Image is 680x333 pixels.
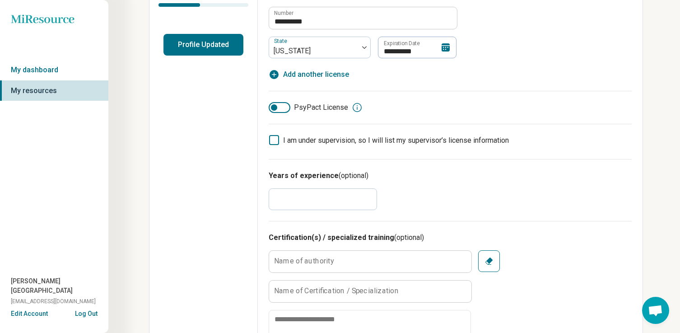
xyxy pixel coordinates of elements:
button: Edit Account [11,309,48,319]
label: Name of authority [274,258,334,265]
span: [EMAIL_ADDRESS][DOMAIN_NAME] [11,297,96,305]
span: I am under supervision, so I will list my supervisor’s license information [283,136,509,145]
button: Log Out [75,309,98,316]
label: Number [274,10,293,16]
span: (optional) [339,171,368,180]
label: Name of Certification / Specialization [274,287,399,295]
label: State [274,38,289,44]
span: [PERSON_NAME] [GEOGRAPHIC_DATA] [11,277,108,295]
div: Profile completion [158,3,248,7]
a: Open chat [642,297,669,324]
button: Profile Updated [163,34,243,56]
label: PsyPact License [269,102,348,113]
span: Add another license [283,69,349,80]
button: Add another license [269,69,349,80]
span: (optional) [394,233,424,242]
h3: Years of experience [269,170,632,181]
h3: Certification(s) / specialized training [269,232,632,243]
